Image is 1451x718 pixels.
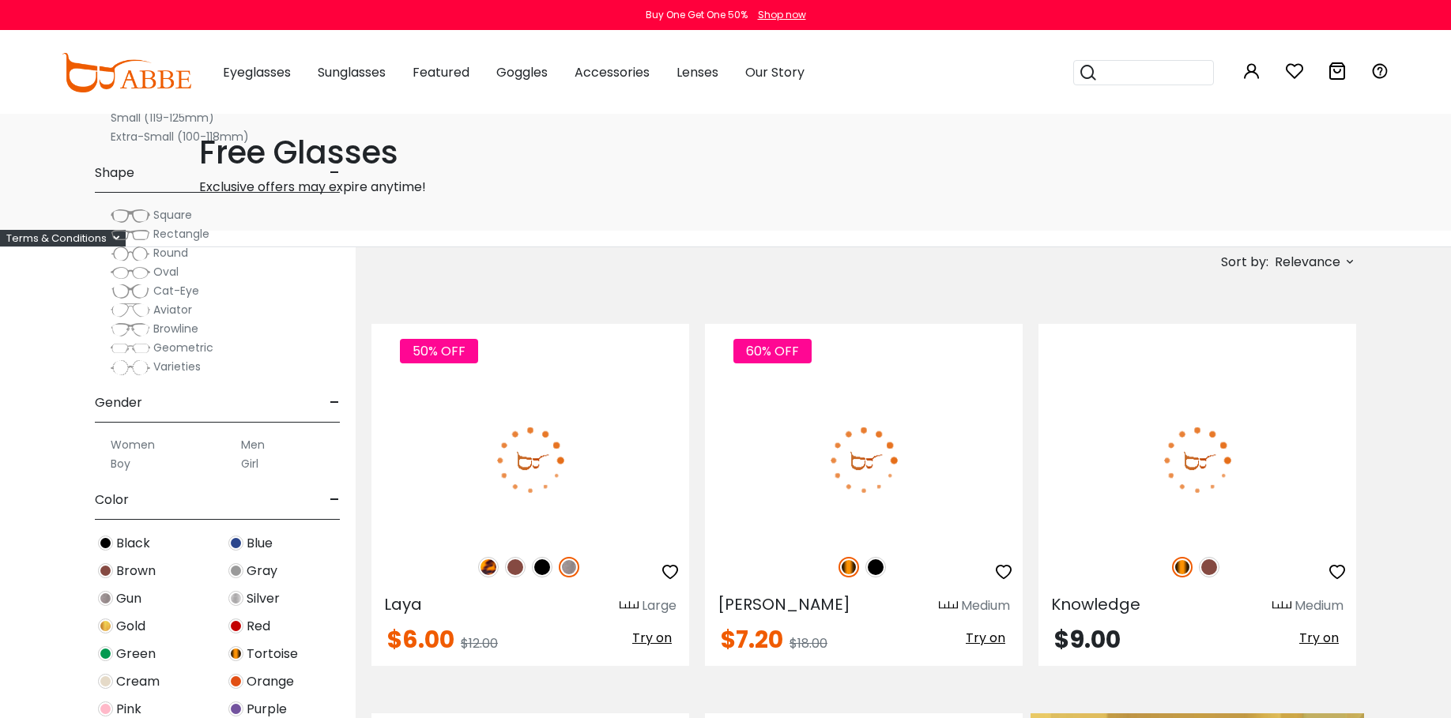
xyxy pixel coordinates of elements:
[387,622,454,656] span: $6.00
[111,108,214,127] label: Small (119-125mm)
[1038,381,1356,539] img: Tortoise Knowledge - Acetate ,Universal Bridge Fit
[677,63,718,81] span: Lenses
[241,435,265,454] label: Men
[247,562,277,581] span: Gray
[228,536,243,551] img: Blue
[223,63,291,81] span: Eyeglasses
[330,154,340,192] span: -
[111,303,150,318] img: Aviator.png
[575,63,650,81] span: Accessories
[98,591,113,606] img: Gun
[1272,600,1291,612] img: size ruler
[111,284,150,299] img: Cat-Eye.png
[1172,557,1193,577] img: Tortoise
[111,435,155,454] label: Women
[1199,557,1219,577] img: Brown
[153,264,179,280] span: Oval
[559,557,579,577] img: Gun
[1299,629,1339,647] span: Try on
[865,557,886,577] img: Black
[247,617,270,636] span: Red
[632,629,672,647] span: Try on
[1054,622,1121,656] span: $9.00
[228,591,243,606] img: Silver
[116,617,145,636] span: Gold
[400,339,478,363] span: 50% OFF
[199,133,1252,171] h1: Free Glasses
[95,154,134,192] span: Shape
[247,589,280,608] span: Silver
[111,208,150,224] img: Square.png
[721,622,783,656] span: $7.20
[745,63,805,81] span: Our Story
[153,226,209,242] span: Rectangle
[505,557,526,577] img: Brown
[371,381,689,539] img: Gun Laya - Plastic ,Universal Bridge Fit
[98,701,113,716] img: Pink
[758,8,806,22] div: Shop now
[153,207,192,223] span: Square
[646,8,748,22] div: Buy One Get One 50%
[961,628,1010,648] button: Try on
[153,283,199,299] span: Cat-Eye
[153,245,188,261] span: Round
[98,674,113,689] img: Cream
[413,63,469,81] span: Featured
[98,536,113,551] img: Black
[961,596,1010,615] div: Medium
[733,339,812,363] span: 60% OFF
[153,321,198,336] span: Browline
[247,672,294,691] span: Orange
[247,645,298,663] span: Tortoise
[532,557,552,577] img: Black
[153,340,213,355] span: Geometric
[116,534,150,553] span: Black
[839,557,859,577] img: Tortoise
[111,246,150,261] img: Round.png
[718,593,850,615] span: [PERSON_NAME]
[62,53,191,92] img: abbeglasses.com
[98,618,113,633] img: Gold
[1295,596,1344,615] div: Medium
[705,381,1023,539] img: Tortoise Callie - Combination ,Universal Bridge Fit
[620,600,639,612] img: size ruler
[628,628,677,648] button: Try on
[1051,593,1140,615] span: Knowledge
[1221,253,1268,271] span: Sort by:
[228,701,243,716] img: Purple
[461,634,498,652] span: $12.00
[330,384,340,422] span: -
[496,63,548,81] span: Goggles
[330,481,340,519] span: -
[228,646,243,661] img: Tortoise
[95,481,129,519] span: Color
[116,645,156,663] span: Green
[153,359,201,374] span: Varieties
[939,600,958,612] img: size ruler
[116,589,141,608] span: Gun
[116,562,156,581] span: Brown
[116,672,160,691] span: Cream
[642,596,677,615] div: Large
[228,563,243,578] img: Gray
[111,321,150,337] img: Browline.png
[111,340,150,356] img: Geometric.png
[111,454,130,473] label: Boy
[153,302,192,318] span: Aviator
[478,557,499,577] img: Leopard
[966,629,1005,647] span: Try on
[790,634,827,652] span: $18.00
[247,534,273,553] span: Blue
[318,63,386,81] span: Sunglasses
[111,127,249,146] label: Extra-Small (100-118mm)
[228,674,243,689] img: Orange
[384,593,422,615] span: Laya
[95,384,142,422] span: Gender
[98,563,113,578] img: Brown
[1295,628,1344,648] button: Try on
[111,359,150,376] img: Varieties.png
[241,454,258,473] label: Girl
